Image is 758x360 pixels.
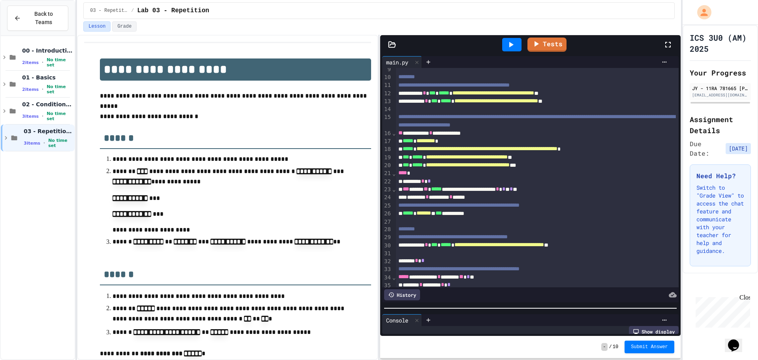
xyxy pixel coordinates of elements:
[392,274,396,281] span: Fold line
[725,328,750,352] iframe: chat widget
[22,101,73,108] span: 02 - Conditional Statements (if)
[24,141,40,146] span: 3 items
[382,170,392,177] div: 21
[392,170,396,177] span: Fold line
[382,154,392,162] div: 19
[42,113,43,119] span: •
[382,258,392,266] div: 32
[22,74,73,81] span: 01 - Basics
[382,314,422,326] div: Console
[382,218,392,226] div: 27
[601,343,607,351] span: -
[42,86,43,92] span: •
[47,84,73,94] span: No time set
[726,143,751,154] span: [DATE]
[527,38,567,52] a: Tests
[392,130,396,136] span: Fold line
[382,274,392,282] div: 34
[382,66,392,74] div: 9
[382,186,392,194] div: 23
[382,282,392,290] div: 35
[382,58,412,66] div: main.py
[48,138,73,148] span: No time set
[382,106,392,113] div: 14
[112,21,137,32] button: Grade
[382,178,392,186] div: 22
[7,6,68,31] button: Back to Teams
[3,3,54,50] div: Chat with us now!Close
[382,250,392,258] div: 31
[692,85,749,92] div: JY - 11RA 781665 [PERSON_NAME] SS
[382,130,392,138] div: 16
[137,6,209,15] span: Lab 03 - Repetition
[382,138,392,145] div: 17
[22,114,39,119] span: 3 items
[382,226,392,234] div: 28
[24,128,73,135] span: 03 - Repetition (while and for)
[692,92,749,98] div: [EMAIL_ADDRESS][DOMAIN_NAME]
[90,8,128,14] span: 03 - Repetition (while and for)
[696,171,744,181] h3: Need Help?
[382,162,392,170] div: 20
[43,140,45,146] span: •
[382,210,392,218] div: 26
[625,341,674,353] button: Submit Answer
[22,47,73,54] span: 00 - Introduction
[382,74,392,81] div: 10
[382,98,392,106] div: 13
[690,67,751,78] h2: Your Progress
[47,111,73,121] span: No time set
[696,184,744,255] p: Switch to "Grade View" to access the chat feature and communicate with your teacher for help and ...
[382,194,392,202] div: 24
[22,87,39,92] span: 2 items
[131,8,134,14] span: /
[631,344,668,350] span: Submit Answer
[613,344,618,350] span: 10
[689,3,713,21] div: My Account
[47,57,73,68] span: No time set
[382,90,392,98] div: 12
[382,145,392,153] div: 18
[690,114,751,136] h2: Assignment Details
[382,202,392,210] div: 25
[692,294,750,328] iframe: chat widget
[382,242,392,250] div: 30
[382,266,392,273] div: 33
[690,32,751,54] h1: ICS 3U0 (AM) 2025
[690,139,722,158] span: Due Date:
[26,10,62,26] span: Back to Teams
[392,186,396,192] span: Fold line
[382,316,412,324] div: Console
[22,60,39,65] span: 2 items
[382,56,422,68] div: main.py
[382,113,392,130] div: 15
[382,81,392,89] div: 11
[83,21,111,32] button: Lesson
[384,289,420,300] div: History
[629,326,679,337] div: Show display
[382,234,392,241] div: 29
[609,344,612,350] span: /
[42,59,43,66] span: •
